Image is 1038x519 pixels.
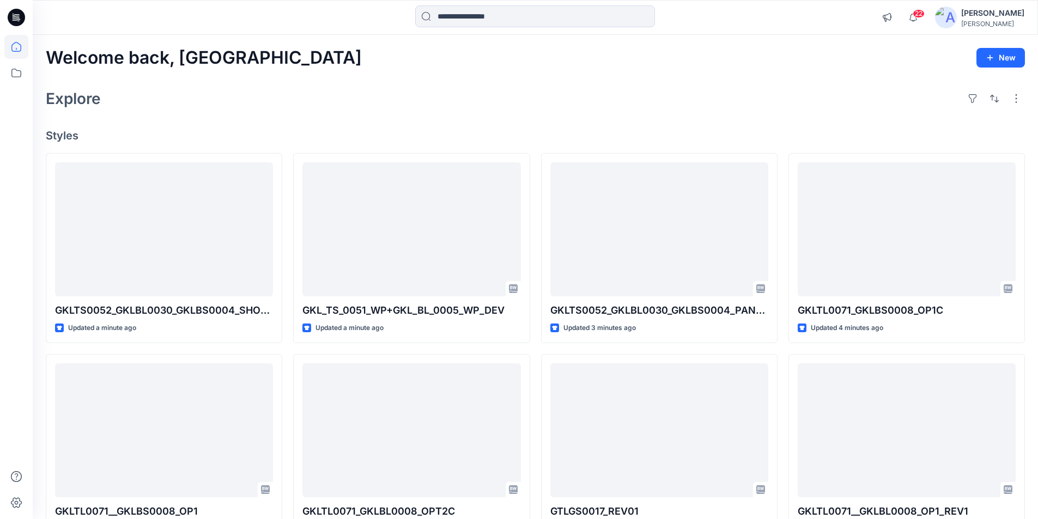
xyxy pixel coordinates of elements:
[55,504,273,519] p: GKLTL0071__GKLBS0008_OP1
[798,504,1016,519] p: GKLTL0071__GKLBL0008_OP1_REV1
[46,129,1025,142] h4: Styles
[55,303,273,318] p: GKLTS0052_GKLBL0030_GKLBS0004_SHORT & TOP_REV1
[46,90,101,107] h2: Explore
[811,322,883,334] p: Updated 4 minutes ago
[550,303,768,318] p: GKLTS0052_GKLBL0030_GKLBS0004_PANT & TOP_REV1
[563,322,636,334] p: Updated 3 minutes ago
[961,20,1024,28] div: [PERSON_NAME]
[302,504,520,519] p: GKLTL0071_GKLBL0008_OPT2C
[976,48,1025,68] button: New
[913,9,925,18] span: 22
[550,504,768,519] p: GTLGS0017_REV01
[302,303,520,318] p: GKL_TS_0051_WP+GKL_BL_0005_WP_DEV
[935,7,957,28] img: avatar
[315,322,384,334] p: Updated a minute ago
[798,303,1016,318] p: GKLTL0071_GKLBS0008_OP1C
[46,48,362,68] h2: Welcome back, [GEOGRAPHIC_DATA]
[961,7,1024,20] div: [PERSON_NAME]
[68,322,136,334] p: Updated a minute ago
